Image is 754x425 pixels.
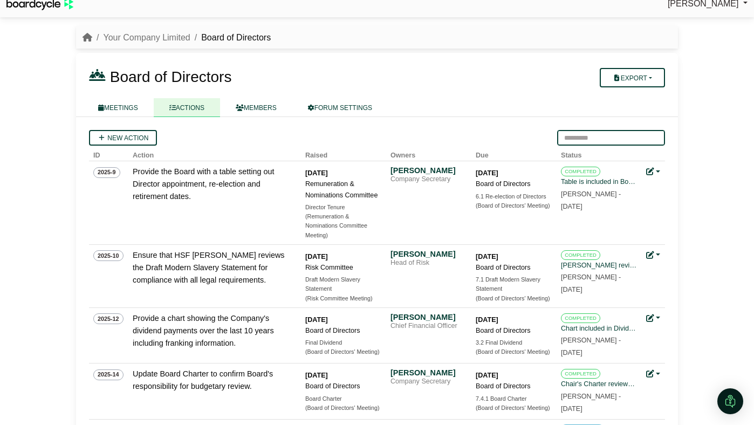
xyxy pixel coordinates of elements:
th: Owners [386,146,471,161]
div: [DATE] [476,168,551,179]
small: [PERSON_NAME] - [561,273,621,293]
a: COMPLETED Table is included in Board papers. [PERSON_NAME] -[DATE] [561,166,636,210]
div: Board of Directors [476,179,551,189]
div: Provide the Board with a table setting out Director appointment, re-election and retirement dates. [133,166,294,203]
span: COMPLETED [561,369,600,379]
small: [PERSON_NAME] - [561,393,621,413]
a: COMPLETED Chair's Charter review complete, feedback incorporated into version included in Board P... [561,368,636,412]
div: [PERSON_NAME] [390,249,466,259]
th: Due [471,146,557,161]
div: Director Tenure [305,203,381,212]
div: Board of Directors [476,262,551,273]
div: (Board of Directors' Meeting) [305,403,381,413]
div: [DATE] [305,314,381,325]
span: COMPLETED [561,167,600,176]
div: Risk Committee [305,262,381,273]
a: New action [89,130,157,146]
a: MEMBERS [220,98,292,117]
div: 7.1 Draft Modern Slavery Statement [476,275,551,294]
div: (Board of Directors' Meeting) [476,294,551,303]
div: Board of Directors [476,381,551,392]
div: Remuneration & Nominations Committee [305,179,381,200]
div: Board of Directors [305,325,381,336]
span: [DATE] [561,349,582,357]
a: 7.4.1 Board Charter (Board of Directors' Meeting) [476,394,551,413]
nav: breadcrumb [83,31,271,45]
a: Final Dividend (Board of Directors' Meeting) [305,338,381,357]
li: Board of Directors [190,31,271,45]
a: 6.1 Re-election of Directors (Board of Directors' Meeting) [476,192,551,211]
a: FORUM SETTINGS [292,98,388,117]
div: Company Secretary [390,378,466,386]
th: Status [557,146,642,161]
a: [PERSON_NAME] Company Secretary [390,166,466,184]
div: [DATE] [305,370,381,381]
div: [PERSON_NAME] [390,166,466,175]
div: [DATE] [476,370,551,381]
div: Open Intercom Messenger [717,388,743,414]
a: Director Tenure (Remuneration & Nominations Committee Meeting) [305,203,381,240]
div: Ensure that HSF [PERSON_NAME] reviews the Draft Modern Slavery Statement for compliance with all ... [133,249,294,286]
div: Draft Modern Slavery Statement [305,275,381,294]
span: COMPLETED [561,250,600,260]
a: [PERSON_NAME] Chief Financial Officer [390,312,466,331]
div: Board of Directors [305,381,381,392]
span: 2025-14 [93,369,124,380]
div: [DATE] [476,314,551,325]
span: 2025-10 [93,250,124,261]
a: 3.2 Final Dividend (Board of Directors' Meeting) [476,338,551,357]
span: 2025-9 [93,167,120,178]
div: (Board of Directors' Meeting) [476,347,551,357]
a: 7.1 Draft Modern Slavery Statement (Board of Directors' Meeting) [476,275,551,303]
a: Draft Modern Slavery Statement (Risk Committee Meeting) [305,275,381,303]
a: MEETINGS [83,98,154,117]
div: Final Dividend [305,338,381,347]
div: [PERSON_NAME] review has been completed and all comments have been actioned. [561,260,636,271]
small: [PERSON_NAME] - [561,337,621,357]
div: Head of Risk [390,259,466,268]
span: Board of Directors [110,68,232,85]
span: COMPLETED [561,313,600,323]
button: Export [600,68,665,87]
div: 6.1 Re-election of Directors [476,192,551,201]
div: (Board of Directors' Meeting) [305,347,381,357]
div: Board of Directors [476,325,551,336]
div: [PERSON_NAME] [390,312,466,322]
div: 3.2 Final Dividend [476,338,551,347]
th: Raised [301,146,386,161]
span: [DATE] [561,286,582,293]
a: ACTIONS [154,98,220,117]
div: [DATE] [305,251,381,262]
span: [DATE] [561,405,582,413]
div: Chart included in Dividend paper. [561,323,636,334]
div: Provide a chart showing the Company's dividend payments over the last 10 years including franking... [133,312,294,349]
div: (Board of Directors' Meeting) [476,403,551,413]
small: [PERSON_NAME] - [561,190,621,210]
a: COMPLETED [PERSON_NAME] review has been completed and all comments have been actioned. [PERSON_NA... [561,249,636,293]
div: (Board of Directors' Meeting) [476,201,551,210]
a: Your Company Limited [103,33,190,42]
div: Chief Financial Officer [390,322,466,331]
div: [DATE] [305,168,381,179]
div: [DATE] [476,251,551,262]
span: [DATE] [561,203,582,210]
a: COMPLETED Chart included in Dividend paper. [PERSON_NAME] -[DATE] [561,312,636,357]
div: Table is included in Board papers. [561,176,636,187]
div: Board Charter [305,394,381,403]
div: [PERSON_NAME] [390,368,466,378]
th: ID [89,146,128,161]
a: Board Charter (Board of Directors' Meeting) [305,394,381,413]
a: [PERSON_NAME] Company Secretary [390,368,466,386]
div: Company Secretary [390,175,466,184]
div: Update Board Charter to confirm Board's responsibility for budgetary review. [133,368,294,393]
div: (Remuneration & Nominations Committee Meeting) [305,212,381,240]
div: (Risk Committee Meeting) [305,294,381,303]
a: [PERSON_NAME] Head of Risk [390,249,466,268]
th: Action [128,146,301,161]
div: Chair's Charter review complete, feedback incorporated into version included in Board Pack. [561,379,636,389]
span: 2025-12 [93,313,124,324]
div: 7.4.1 Board Charter [476,394,551,403]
